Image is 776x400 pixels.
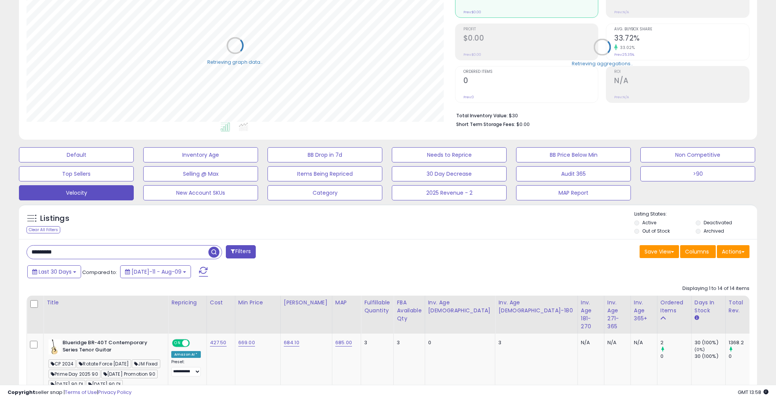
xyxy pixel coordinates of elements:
div: Fulfillable Quantity [364,299,390,315]
span: ON [173,340,182,346]
span: Last 30 Days [39,268,72,276]
strong: Copyright [8,389,35,396]
button: MAP Report [516,185,631,200]
button: New Account SKUs [143,185,258,200]
div: 0 [729,353,759,360]
label: Archived [704,228,724,234]
div: N/A [634,339,651,346]
div: Inv. Age 271-365 [607,299,627,331]
span: [DATE]-11 - Aug-09 [131,268,181,276]
div: Min Price [238,299,277,307]
button: Selling @ Max [143,166,258,181]
div: 3 [498,339,571,346]
button: 2025 Revenue - 2 [392,185,507,200]
div: Retrieving graph data.. [207,58,263,65]
div: Clear All Filters [27,226,60,233]
button: Category [268,185,382,200]
small: Days In Stock. [695,315,699,321]
span: Compared to: [82,269,117,276]
span: 2025-09-9 13:58 GMT [738,389,768,396]
a: 684.10 [284,339,299,346]
div: Inv. Age [DEMOGRAPHIC_DATA] [428,299,492,315]
a: 427.50 [210,339,227,346]
button: >90 [640,166,755,181]
div: Inv. Age 365+ [634,299,654,323]
a: 669.00 [238,339,255,346]
span: [DATE] 90 DI [48,380,85,389]
button: Last 30 Days [27,265,81,278]
button: Inventory Age [143,147,258,162]
img: 31BO+jdgkpL._SL40_.jpg [48,339,61,354]
button: Non Competitive [640,147,755,162]
label: Deactivated [704,219,732,226]
h5: Listings [40,213,69,224]
div: Amazon AI * [171,351,201,358]
button: Default [19,147,134,162]
button: 30 Day Decrease [392,166,507,181]
div: N/A [607,339,625,346]
b: Blueridge BR-40T Contemporary Series Tenor Guitar [63,339,155,355]
div: Days In Stock [695,299,722,315]
div: 3 [364,339,388,346]
div: 1368.2 [729,339,759,346]
div: 3 [397,339,419,346]
button: BB Price Below Min [516,147,631,162]
a: 685.00 [335,339,352,346]
label: Out of Stock [642,228,670,234]
button: Filters [226,245,255,258]
div: [PERSON_NAME] [284,299,329,307]
button: Needs to Reprice [392,147,507,162]
label: Active [642,219,656,226]
div: 0 [660,353,691,360]
div: 2 [660,339,691,346]
div: 30 (100%) [695,339,725,346]
div: FBA Available Qty [397,299,421,323]
div: 0 [428,339,490,346]
button: BB Drop in 7d [268,147,382,162]
span: [DATE] Promotion 90 [101,370,158,378]
button: Columns [680,245,716,258]
button: Save View [640,245,679,258]
button: Top Sellers [19,166,134,181]
span: [DATE] 90 DI [86,380,123,389]
div: Retrieving aggregations.. [572,60,633,67]
div: Displaying 1 to 14 of 14 items [682,285,749,292]
span: JM Fixed [132,359,160,368]
div: Title [47,299,165,307]
div: Ordered Items [660,299,688,315]
button: Actions [717,245,749,258]
span: CP 2024 [48,359,76,368]
button: Items Being Repriced [268,166,382,181]
div: Total Rev. [729,299,756,315]
div: seller snap | | [8,389,131,396]
span: Rotate Force [DATE] [77,359,131,368]
div: MAP [335,299,358,307]
div: Inv. Age 181-270 [581,299,601,331]
div: Repricing [171,299,203,307]
div: Cost [210,299,232,307]
a: Terms of Use [65,389,97,396]
span: Prime Day 2025 90 [48,370,100,378]
span: OFF [189,340,201,346]
button: Audit 365 [516,166,631,181]
div: Inv. Age [DEMOGRAPHIC_DATA]-180 [498,299,574,315]
small: (0%) [695,346,705,353]
button: [DATE]-11 - Aug-09 [120,265,191,278]
a: Privacy Policy [98,389,131,396]
p: Listing States: [634,211,757,218]
span: Columns [685,248,709,255]
div: N/A [581,339,598,346]
div: 30 (100%) [695,353,725,360]
div: Preset: [171,359,201,376]
button: Velocity [19,185,134,200]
